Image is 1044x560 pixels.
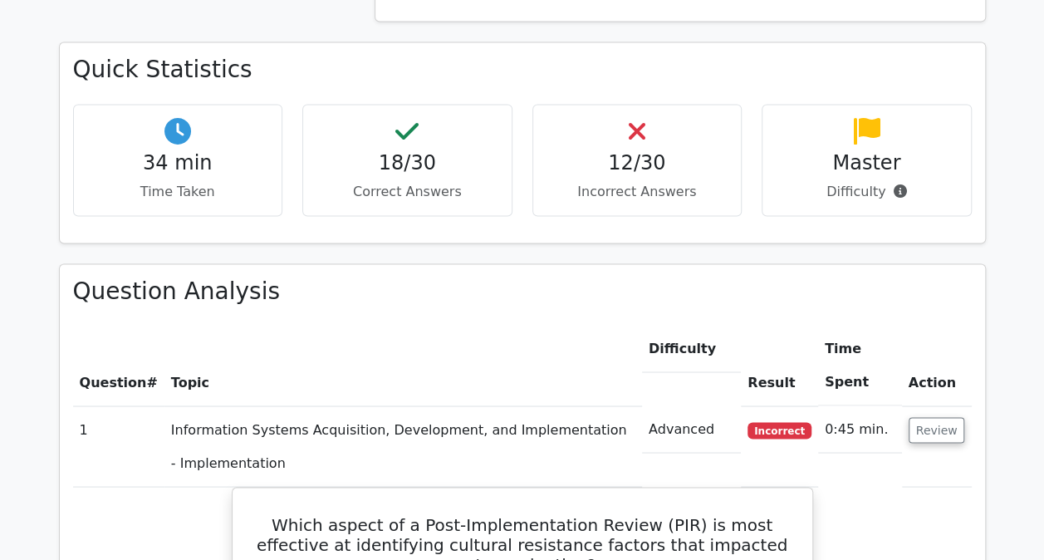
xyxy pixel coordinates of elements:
[776,151,958,175] h4: Master
[776,182,958,202] p: Difficulty
[164,325,642,405] th: Topic
[818,405,902,453] td: 0:45 min.
[80,374,147,390] span: Question
[547,182,728,202] p: Incorrect Answers
[73,325,164,405] th: #
[164,405,642,486] td: Information Systems Acquisition, Development, and Implementation - Implementation
[73,278,972,306] h3: Question Analysis
[642,405,741,453] td: Advanced
[87,182,269,202] p: Time Taken
[87,151,269,175] h4: 34 min
[909,417,965,443] button: Review
[741,325,818,405] th: Result
[547,151,728,175] h4: 12/30
[747,422,811,439] span: Incorrect
[316,182,498,202] p: Correct Answers
[642,325,741,372] th: Difficulty
[902,325,972,405] th: Action
[73,56,972,84] h3: Quick Statistics
[316,151,498,175] h4: 18/30
[818,325,902,405] th: Time Spent
[73,405,164,486] td: 1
